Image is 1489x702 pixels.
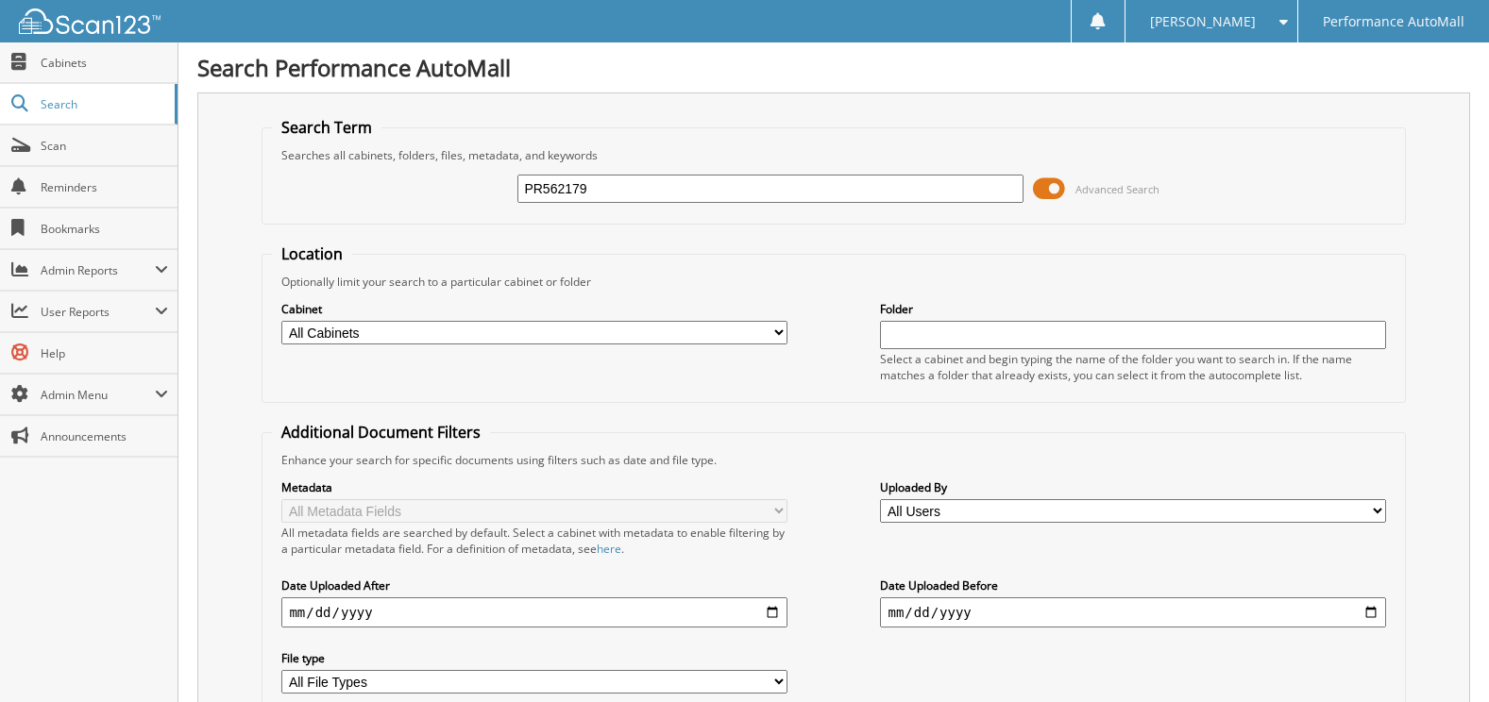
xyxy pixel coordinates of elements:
[281,479,787,495] label: Metadata
[272,147,1395,163] div: Searches all cabinets, folders, files, metadata, and keywords
[272,274,1395,290] div: Optionally limit your search to a particular cabinet or folder
[272,243,352,264] legend: Location
[1323,16,1464,27] span: Performance AutoMall
[597,541,621,557] a: here
[880,577,1385,593] label: Date Uploaded Before
[880,301,1385,317] label: Folder
[281,525,787,557] div: All metadata fields are searched by default. Select a cabinet with metadata to enable filtering b...
[281,301,787,317] label: Cabinet
[41,221,168,237] span: Bookmarks
[1395,611,1489,702] iframe: Chat Widget
[41,55,168,71] span: Cabinets
[41,387,155,403] span: Admin Menu
[880,479,1385,495] label: Uploaded By
[197,52,1470,83] h1: Search Performance AutoMall
[41,138,168,154] span: Scan
[281,597,787,627] input: start
[1150,16,1256,27] span: [PERSON_NAME]
[41,345,168,361] span: Help
[41,304,155,320] span: User Reports
[1075,182,1159,196] span: Advanced Search
[41,96,165,112] span: Search
[41,428,168,444] span: Announcements
[880,597,1385,627] input: end
[272,117,381,138] legend: Search Term
[41,262,155,278] span: Admin Reports
[281,577,787,593] label: Date Uploaded After
[880,351,1385,383] div: Select a cabinet and begin typing the name of the folder you want to search in. If the name match...
[41,179,168,195] span: Reminders
[19,8,161,34] img: scan123-logo-white.svg
[281,650,787,666] label: File type
[272,452,1395,468] div: Enhance your search for specific documents using filters such as date and file type.
[272,422,490,443] legend: Additional Document Filters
